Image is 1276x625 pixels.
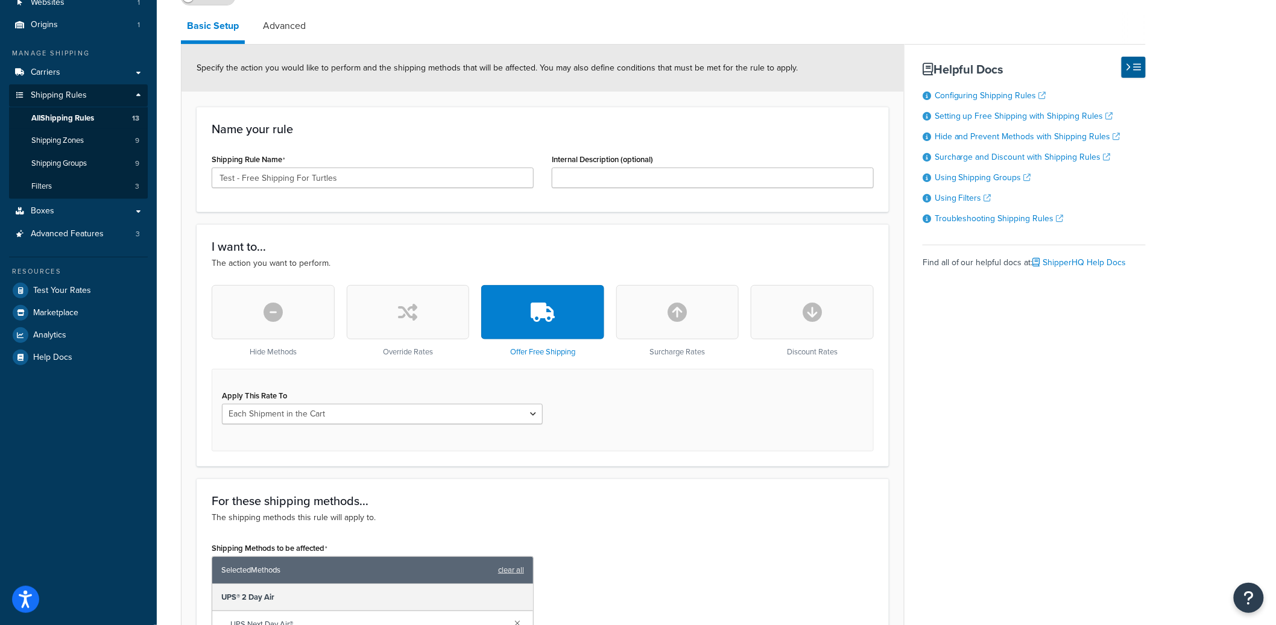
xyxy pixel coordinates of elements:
a: Using Shipping Groups [935,171,1031,184]
a: Marketplace [9,302,148,324]
span: Help Docs [33,353,72,363]
span: Marketplace [33,308,78,318]
span: All Shipping Rules [31,113,94,124]
a: Shipping Rules [9,84,148,107]
span: Shipping Groups [31,159,87,169]
a: Test Your Rates [9,280,148,301]
span: Carriers [31,68,60,78]
span: 3 [136,229,140,239]
li: Origins [9,14,148,36]
span: 9 [135,136,139,146]
div: Manage Shipping [9,48,148,58]
p: The action you want to perform. [212,257,874,270]
span: Shipping Rules [31,90,87,101]
p: The shipping methods this rule will apply to. [212,511,874,524]
a: Advanced [257,11,312,40]
span: 9 [135,159,139,169]
li: Shipping Groups [9,152,148,175]
label: Shipping Rule Name [212,155,285,165]
span: Shipping Zones [31,136,84,146]
li: Shipping Zones [9,130,148,152]
div: Surcharge Rates [616,285,739,357]
span: Filters [31,181,52,192]
a: Using Filters [935,192,991,204]
div: Resources [9,266,148,277]
a: AllShipping Rules13 [9,107,148,130]
a: Setting up Free Shipping with Shipping Rules [935,110,1113,122]
a: Hide and Prevent Methods with Shipping Rules [935,130,1120,143]
div: Offer Free Shipping [481,285,604,357]
div: Hide Methods [212,285,335,357]
span: 1 [137,20,140,30]
span: Boxes [31,206,54,216]
a: Configuring Shipping Rules [935,89,1046,102]
li: Advanced Features [9,223,148,245]
label: Internal Description (optional) [552,155,653,164]
span: 3 [135,181,139,192]
span: Test Your Rates [33,286,91,296]
h3: For these shipping methods... [212,494,874,507]
a: Filters3 [9,175,148,198]
span: 13 [132,113,139,124]
a: clear all [498,562,524,579]
li: Filters [9,175,148,198]
a: Origins1 [9,14,148,36]
span: Selected Methods [221,562,492,579]
a: Shipping Groups9 [9,152,148,175]
h3: I want to... [212,240,874,253]
label: Shipping Methods to be affected [212,544,327,553]
h3: Name your rule [212,122,874,136]
label: Apply This Rate To [222,391,287,400]
span: Specify the action you would like to perform and the shipping methods that will be affected. You ... [197,61,798,74]
a: Troubleshooting Shipping Rules [935,212,1064,225]
h3: Helpful Docs [923,63,1146,76]
span: Analytics [33,330,66,341]
div: Find all of our helpful docs at: [923,245,1146,271]
li: Shipping Rules [9,84,148,199]
button: Hide Help Docs [1122,57,1146,78]
a: Carriers [9,61,148,84]
a: ShipperHQ Help Docs [1033,256,1126,269]
a: Surcharge and Discount with Shipping Rules [935,151,1111,163]
button: Open Resource Center [1234,583,1264,613]
span: Origins [31,20,58,30]
a: Analytics [9,324,148,346]
span: Advanced Features [31,229,104,239]
a: Shipping Zones9 [9,130,148,152]
a: Advanced Features3 [9,223,148,245]
div: Override Rates [347,285,470,357]
a: Help Docs [9,347,148,368]
div: Discount Rates [751,285,874,357]
a: Boxes [9,200,148,222]
a: Basic Setup [181,11,245,44]
div: UPS® 2 Day Air [212,584,533,611]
